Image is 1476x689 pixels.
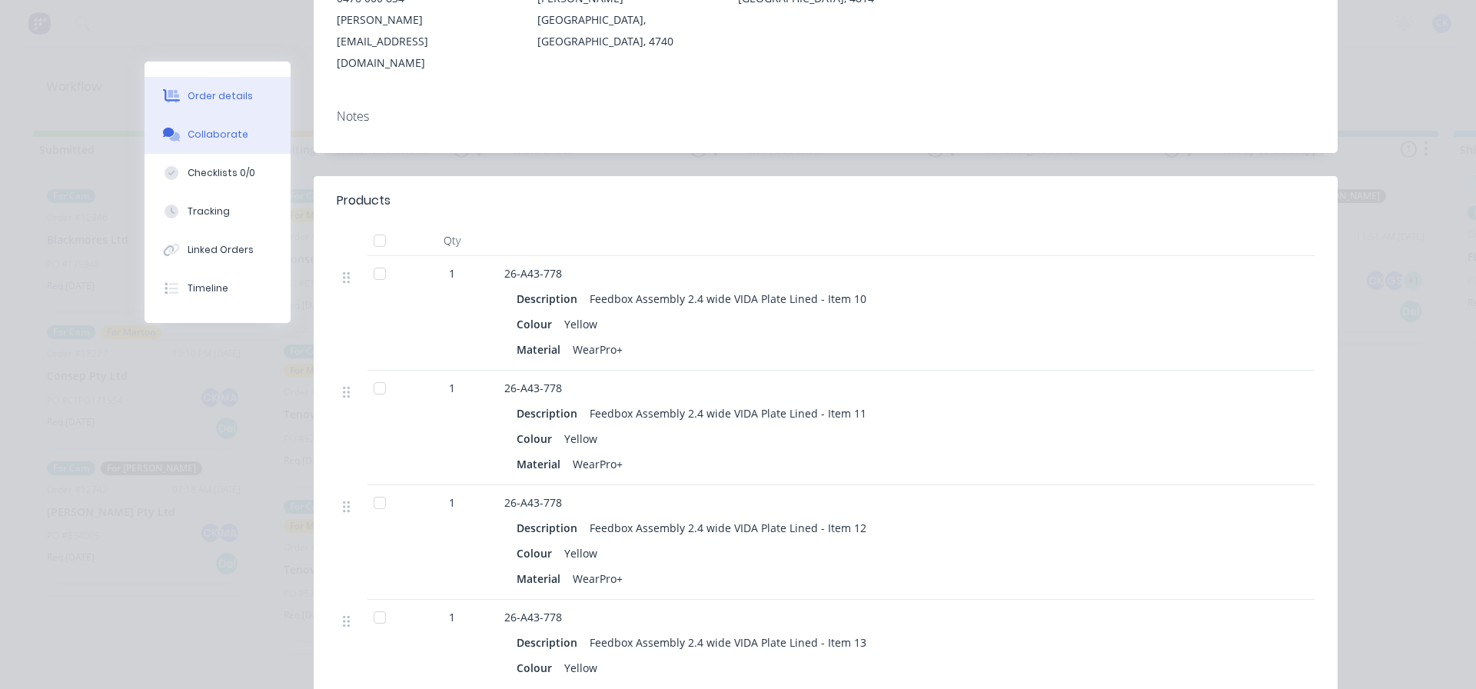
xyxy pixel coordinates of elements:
div: Feedbox Assembly 2.4 wide VIDA Plate Lined - Item 12 [583,517,873,539]
button: Order details [145,77,291,115]
button: Linked Orders [145,231,291,269]
div: Colour [517,542,558,564]
span: 26-A43-778 [504,495,562,510]
div: Material [517,453,567,475]
button: Tracking [145,192,291,231]
span: 26-A43-778 [504,266,562,281]
span: 26-A43-778 [504,381,562,395]
button: Collaborate [145,115,291,154]
div: Notes [337,109,1315,124]
div: Tracking [188,205,230,218]
div: Description [517,517,583,539]
span: 1 [449,609,455,625]
div: Checklists 0/0 [188,166,255,180]
div: Feedbox Assembly 2.4 wide VIDA Plate Lined - Item 10 [583,288,873,310]
div: WearPro+ [567,338,629,361]
div: Order details [188,89,253,103]
div: Yellow [558,428,603,450]
div: Feedbox Assembly 2.4 wide VIDA Plate Lined - Item 11 [583,402,873,424]
div: Colour [517,428,558,450]
div: Description [517,288,583,310]
div: Linked Orders [188,243,254,257]
div: Feedbox Assembly 2.4 wide VIDA Plate Lined - Item 13 [583,631,873,654]
button: Checklists 0/0 [145,154,291,192]
span: 1 [449,265,455,281]
span: 1 [449,494,455,511]
div: Qty [406,225,498,256]
div: Material [517,568,567,590]
div: WearPro+ [567,453,629,475]
div: [PERSON_NAME][EMAIL_ADDRESS][DOMAIN_NAME] [337,9,513,74]
div: Collaborate [188,128,248,141]
div: Colour [517,313,558,335]
button: Timeline [145,269,291,308]
div: Timeline [188,281,228,295]
div: Products [337,191,391,210]
div: Colour [517,657,558,679]
div: Yellow [558,313,603,335]
span: 26-A43-778 [504,610,562,624]
div: Yellow [558,657,603,679]
div: Description [517,402,583,424]
div: Yellow [558,542,603,564]
div: WearPro+ [567,568,629,590]
span: 1 [449,380,455,396]
div: Description [517,631,583,654]
div: Material [517,338,567,361]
